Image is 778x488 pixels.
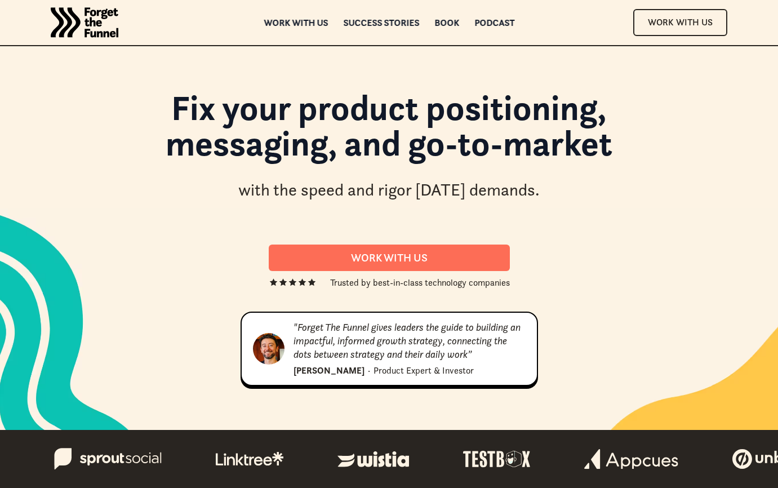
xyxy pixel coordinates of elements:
a: Book [434,19,459,26]
a: Work With us [269,245,510,271]
a: Success Stories [343,19,419,26]
div: Work With us [282,251,496,264]
div: with the speed and rigor [DATE] demands. [238,179,540,202]
div: [PERSON_NAME] [294,363,364,377]
a: Work With Us [633,9,727,36]
div: Product Expert & Investor [374,363,474,377]
div: · [368,363,370,377]
a: Work with us [264,19,328,26]
div: Trusted by best-in-class technology companies [330,276,510,289]
div: "Forget The Funnel gives leaders the guide to building an impactful, informed growth strategy, co... [294,321,526,361]
a: Podcast [474,19,514,26]
h1: Fix your product positioning, messaging, and go-to-market [100,90,678,172]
